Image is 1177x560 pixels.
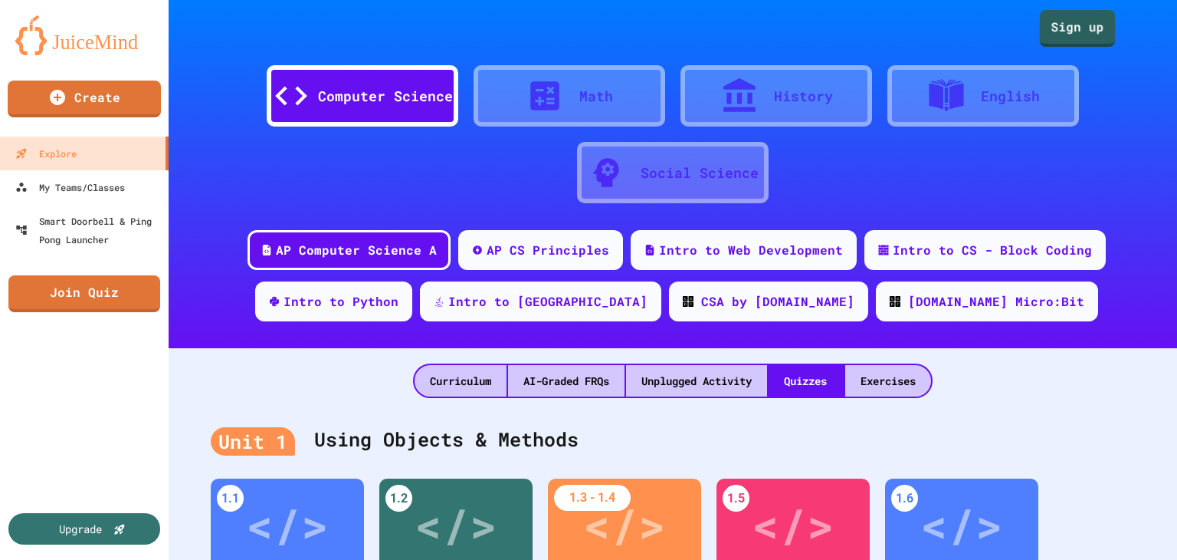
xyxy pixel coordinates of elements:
[774,86,833,107] div: History
[415,365,507,397] div: Curriculum
[981,86,1040,107] div: English
[217,485,244,512] div: 1.1
[508,365,625,397] div: AI-Graded FRQs
[890,296,900,307] img: CODE_logo_RGB.png
[318,86,453,107] div: Computer Science
[284,292,398,311] div: Intro to Python
[641,163,759,183] div: Social Science
[276,241,437,259] div: AP Computer Science A
[701,292,854,311] div: CSA by [DOMAIN_NAME]
[769,365,842,397] div: Quizzes
[246,490,329,559] div: </>
[683,296,693,307] img: CODE_logo_RGB.png
[15,15,153,55] img: logo-orange.svg
[448,292,648,311] div: Intro to [GEOGRAPHIC_DATA]
[893,241,1092,259] div: Intro to CS - Block Coding
[752,490,834,559] div: </>
[1040,10,1115,47] a: Sign up
[385,485,412,512] div: 1.2
[15,178,125,196] div: My Teams/Classes
[15,212,162,249] div: Smart Doorbell & Ping Pong Launcher
[583,490,666,559] div: </>
[626,365,767,397] div: Unplugged Activity
[211,410,1135,471] div: Using Objects & Methods
[15,144,77,163] div: Explore
[579,86,613,107] div: Math
[487,241,609,259] div: AP CS Principles
[908,292,1084,311] div: [DOMAIN_NAME] Micro:Bit
[920,490,1003,559] div: </>
[723,485,749,512] div: 1.5
[845,365,931,397] div: Exercises
[554,485,631,511] div: 1.3 - 1.4
[891,485,918,512] div: 1.6
[8,275,160,312] a: Join Quiz
[211,427,295,456] div: Unit 1
[8,81,161,117] a: Create
[659,241,843,259] div: Intro to Web Development
[415,490,497,559] div: </>
[59,521,102,537] div: Upgrade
